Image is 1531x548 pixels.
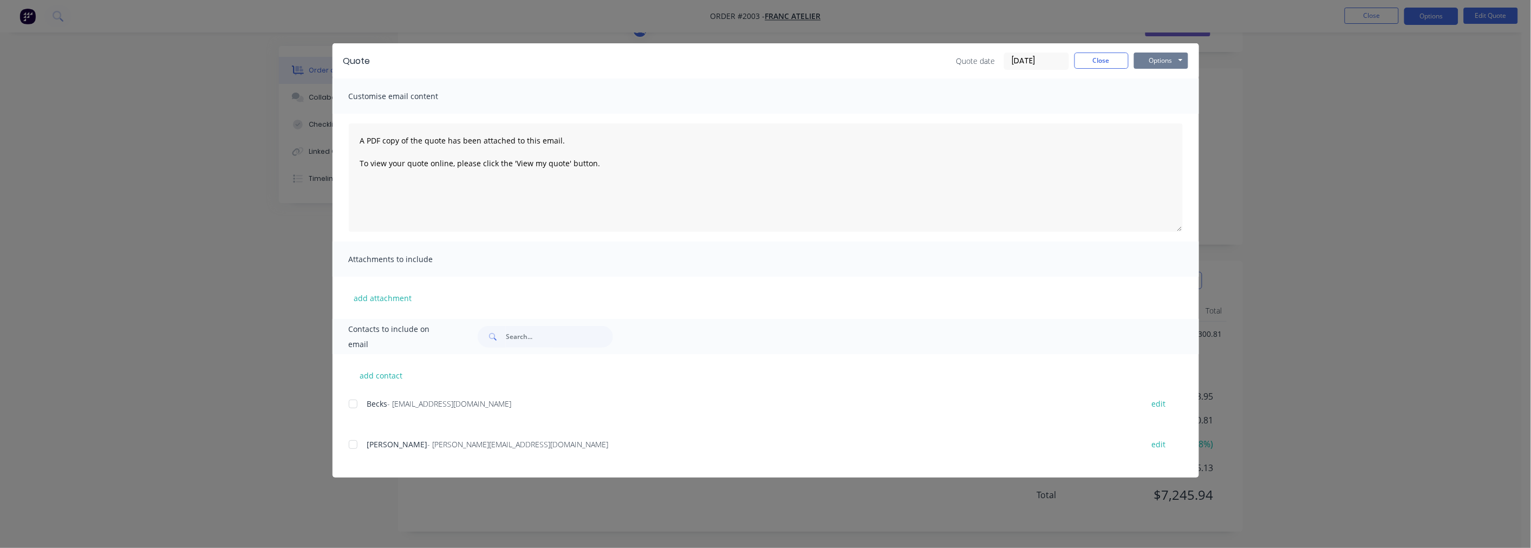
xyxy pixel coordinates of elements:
[956,55,995,67] span: Quote date
[349,322,451,352] span: Contacts to include on email
[349,290,418,306] button: add attachment
[428,439,609,449] span: - [PERSON_NAME][EMAIL_ADDRESS][DOMAIN_NAME]
[1145,396,1172,411] button: edit
[367,439,428,449] span: [PERSON_NAME]
[1074,53,1129,69] button: Close
[367,399,388,409] span: Becks
[343,55,370,68] div: Quote
[388,399,512,409] span: - [EMAIL_ADDRESS][DOMAIN_NAME]
[1134,53,1188,69] button: Options
[506,326,613,348] input: Search...
[1145,437,1172,452] button: edit
[349,252,468,267] span: Attachments to include
[349,89,468,104] span: Customise email content
[349,367,414,383] button: add contact
[349,123,1183,232] textarea: A PDF copy of the quote has been attached to this email. To view your quote online, please click ...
